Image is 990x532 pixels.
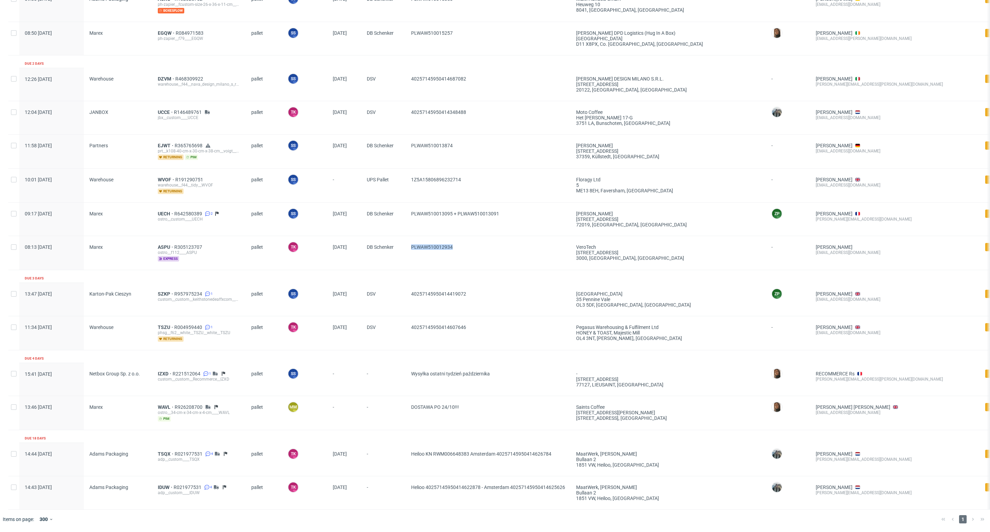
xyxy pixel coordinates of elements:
a: 1 [203,291,213,297]
span: UCCE [158,109,174,115]
span: Helioo 40257145950414622878 - Amsterdam 40257145950414625626 [411,485,565,490]
a: R305123707 [174,244,203,250]
span: pallet [251,291,277,308]
span: [DATE] [333,291,347,297]
span: DB Schenker [367,211,400,227]
span: WVOF [158,177,175,182]
span: 11:58 [DATE] [25,143,52,148]
span: DSV [367,291,400,308]
figcaption: SS [288,175,298,184]
span: [DATE] [333,143,347,148]
span: pallet [251,211,277,227]
div: Heuweg 10 [576,2,760,7]
div: - [771,174,805,182]
span: PLWAW510013095 + PLWAW510013091 [411,211,499,216]
a: [PERSON_NAME] [PERSON_NAME] [816,404,890,410]
span: - [367,371,400,387]
img: Angelina Marć [772,28,782,38]
a: ASPU [158,244,174,250]
span: Karton-Pak Cieszyn [89,291,131,297]
div: [PERSON_NAME][EMAIL_ADDRESS][DOMAIN_NAME] [816,490,974,496]
a: R365765698 [175,143,204,148]
div: 300 [37,514,49,524]
span: Adams Packaging [89,485,128,490]
img: Angelina Marć [772,369,782,379]
img: Zeniuk Magdalena [772,482,782,492]
div: Saints Coffee [576,404,760,410]
span: pallet [251,177,277,194]
span: PLWAW510013874 [411,143,453,148]
a: [PERSON_NAME] [816,76,852,82]
a: [PERSON_NAME] [816,324,852,330]
div: - [771,140,805,148]
span: DSV [367,109,400,126]
a: 1 [202,371,211,376]
span: 08:13 [DATE] [25,244,52,250]
span: Marex [89,211,103,216]
span: pallet [251,76,277,93]
a: R146489761 [174,109,203,115]
a: 4 [204,451,213,457]
a: TSQX [158,451,175,457]
div: 1851 VW, Heiloo , [GEOGRAPHIC_DATA] [576,462,760,468]
div: Due 4 days [25,356,44,361]
div: Due 3 days [25,276,44,281]
span: - [333,177,356,194]
div: 8041, [GEOGRAPHIC_DATA] , [GEOGRAPHIC_DATA] [576,7,760,13]
a: 4 [203,485,212,490]
div: adp__custom____TSQX [158,457,240,462]
span: Netbox Group Sp. z o.o. [89,371,140,376]
a: [PERSON_NAME] [816,451,852,457]
a: R004959440 [174,324,203,330]
div: D11 X8PX, Co. [GEOGRAPHIC_DATA] , [GEOGRAPHIC_DATA] [576,41,760,47]
span: Heiloo KN RWM006648383 Amsterdam 40257145950414626784 [411,451,551,457]
figcaption: ZP [772,289,782,299]
div: [EMAIL_ADDRESS][DOMAIN_NAME] [816,148,974,154]
figcaption: SS [288,74,298,84]
span: Items on page: [3,516,34,523]
div: 37359, Küllstedt , [GEOGRAPHIC_DATA] [576,154,760,159]
span: IZXD [158,371,173,376]
span: pallet [251,324,277,342]
span: 11:34 [DATE] [25,324,52,330]
figcaption: ZP [772,209,782,219]
div: [PERSON_NAME][EMAIL_ADDRESS][DOMAIN_NAME] [816,457,974,462]
div: Pegasus Warehousing & Fulfilment Ltd [576,324,760,330]
figcaption: TK [288,322,298,332]
span: [DATE] [333,485,347,490]
figcaption: SS [288,289,298,299]
div: [EMAIL_ADDRESS][PERSON_NAME][DOMAIN_NAME] [816,36,974,41]
div: ostro__34-cm-x-34-cm-x-4-cm____WAVL [158,410,240,415]
div: 5 [576,182,760,188]
div: [STREET_ADDRESS] [576,250,760,255]
span: pallet [251,143,277,160]
span: Partners [89,143,108,148]
div: [STREET_ADDRESS] [576,148,760,154]
div: MaatWerk, [PERSON_NAME] [576,451,760,457]
span: 1 [211,324,213,330]
div: - [576,371,760,376]
span: [DATE] [333,109,347,115]
div: [PERSON_NAME][EMAIL_ADDRESS][DOMAIN_NAME] [816,216,974,222]
span: - [367,404,400,422]
span: EGQW [158,30,176,36]
a: RECOMMERCE Rs [816,371,855,376]
span: 40257145950414419072 [411,291,466,297]
span: R221512064 [173,371,202,376]
div: phsg__f62__white__TSZU__white__TSZU [158,330,240,336]
span: DB Schenker [367,143,400,160]
a: TSZU [158,324,174,330]
a: R084971583 [176,30,205,36]
a: R926208700 [175,404,204,410]
a: R191290751 [175,177,205,182]
img: Angelina Marć [772,402,782,412]
div: [STREET_ADDRESS] , [GEOGRAPHIC_DATA] [576,415,760,421]
a: [PERSON_NAME] [816,485,852,490]
div: 35 Pennine Vale [576,297,760,302]
a: [PERSON_NAME] [816,30,852,36]
span: Marex [89,244,103,250]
